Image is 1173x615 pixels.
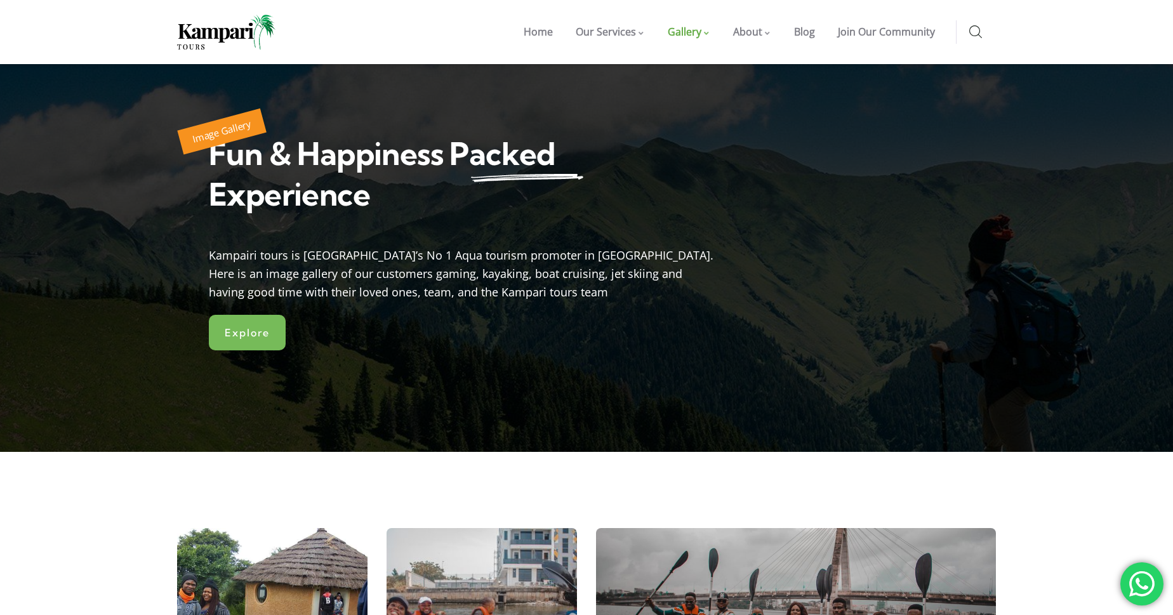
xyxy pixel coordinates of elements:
span: About [733,25,762,39]
span: Explore [225,327,270,338]
span: Blog [794,25,815,39]
a: Explore [209,315,286,350]
span: Join Our Community [838,25,935,39]
div: Kampairi tours is [GEOGRAPHIC_DATA]’s No 1 Aqua tourism promoter in [GEOGRAPHIC_DATA]. Here is an... [209,240,717,301]
span: Image Gallery [191,117,253,145]
span: Home [524,25,553,39]
span: Our Services [576,25,636,39]
div: 'Chat [1120,562,1163,605]
span: Fun & Happiness Packed Experience​ [209,135,555,213]
span: Gallery [668,25,701,39]
img: Home [177,15,275,50]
